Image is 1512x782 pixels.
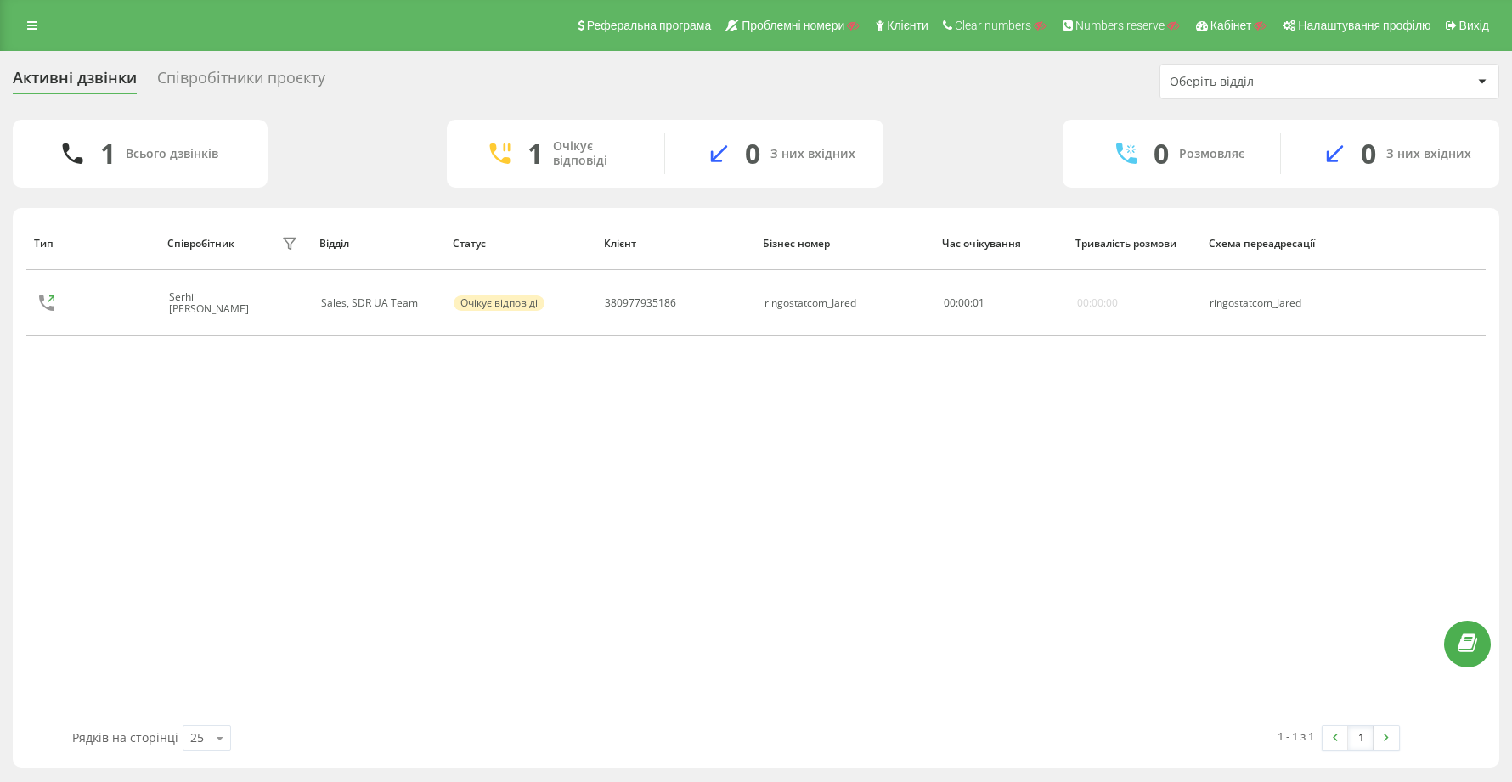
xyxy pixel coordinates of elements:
div: Розмовляє [1179,147,1244,161]
div: З них вхідних [1386,147,1471,161]
span: Рядків на сторінці [72,729,178,745]
div: Статус [453,238,588,250]
div: ringostatcom_Jared [764,297,856,309]
span: Clear numbers [955,19,1031,32]
div: Співробітники проєкту [157,69,325,95]
span: Numbers reserve [1075,19,1165,32]
div: Відділ [319,238,437,250]
div: 1 [100,138,116,170]
div: Всього дзвінків [126,147,218,161]
div: Співробітник [167,238,234,250]
a: 1 [1348,726,1374,750]
div: 0 [745,138,760,170]
span: Вихід [1459,19,1489,32]
div: Бізнес номер [763,238,926,250]
span: Реферальна програма [587,19,712,32]
div: Час очікування [942,238,1059,250]
span: Кабінет [1210,19,1252,32]
div: 0 [1361,138,1376,170]
div: 0 [1154,138,1169,170]
div: Активні дзвінки [13,69,137,95]
div: Схема переадресації [1209,238,1345,250]
div: 25 [190,729,204,746]
div: : : [944,297,984,309]
span: 01 [973,295,984,310]
span: 00 [944,295,956,310]
span: 00 [958,295,970,310]
div: Оберіть відділ [1170,75,1373,89]
div: З них вхідних [770,147,855,161]
div: Sales, SDR UA Team [321,297,436,309]
div: 1 - 1 з 1 [1278,728,1314,745]
div: Очікує відповіді [454,295,544,311]
div: ringostatcom_Jared [1210,297,1343,309]
div: Тривалість розмови [1075,238,1193,250]
span: Клієнти [887,19,928,32]
span: Проблемні номери [742,19,844,32]
div: Очікує відповіді [553,139,639,168]
div: 380977935186 [605,297,676,309]
div: 1 [528,138,543,170]
div: 00:00:00 [1077,297,1118,309]
span: Налаштування профілю [1298,19,1430,32]
div: Serhii [PERSON_NAME] [169,291,278,316]
div: Клієнт [604,238,747,250]
div: Тип [34,238,151,250]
